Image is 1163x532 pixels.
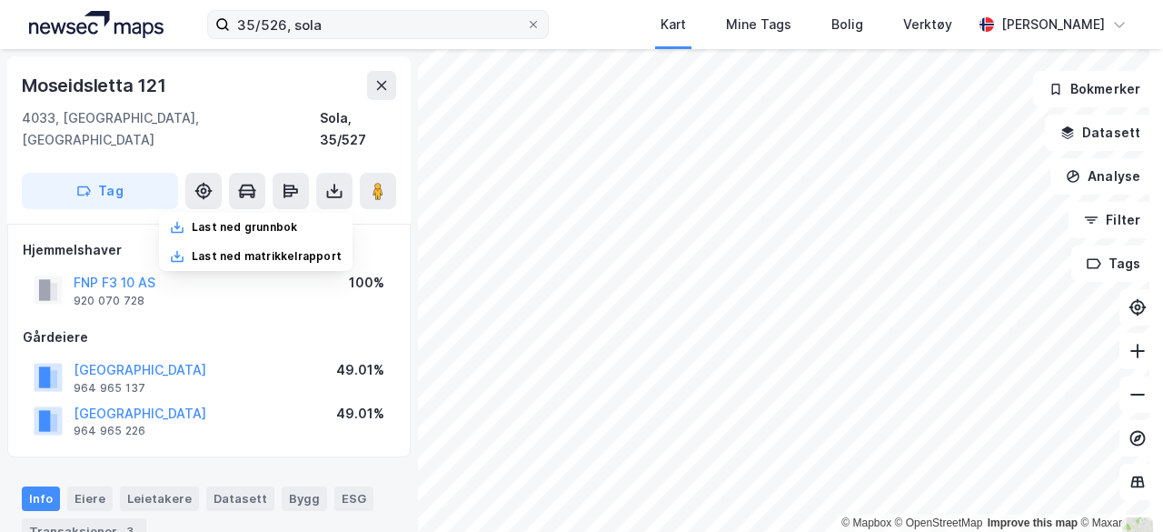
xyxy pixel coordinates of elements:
[206,487,274,510] div: Datasett
[120,487,199,510] div: Leietakere
[23,326,395,348] div: Gårdeiere
[22,71,170,100] div: Moseidsletta 121
[1001,14,1105,35] div: [PERSON_NAME]
[1071,246,1156,282] button: Tags
[74,381,145,396] div: 964 965 137
[334,487,373,510] div: ESG
[67,487,113,510] div: Eiere
[23,239,395,261] div: Hjemmelshaver
[22,173,178,209] button: Tag
[661,14,686,35] div: Kart
[22,107,320,151] div: 4033, [GEOGRAPHIC_DATA], [GEOGRAPHIC_DATA]
[988,517,1078,529] a: Improve this map
[336,359,384,381] div: 49.01%
[192,220,297,235] div: Last ned grunnbok
[726,14,791,35] div: Mine Tags
[74,424,145,438] div: 964 965 226
[1069,202,1156,238] button: Filter
[29,11,164,38] img: logo.a4113a55bc3d86da70a041830d287a7e.svg
[1072,445,1163,532] iframe: Chat Widget
[841,517,891,529] a: Mapbox
[1072,445,1163,532] div: Kontrollprogram for chat
[22,487,60,510] div: Info
[1050,158,1156,195] button: Analyse
[903,14,952,35] div: Verktøy
[1045,115,1156,151] button: Datasett
[74,294,144,308] div: 920 070 728
[1033,71,1156,107] button: Bokmerker
[336,403,384,425] div: 49.01%
[192,249,342,264] div: Last ned matrikkelrapport
[895,517,983,529] a: OpenStreetMap
[831,14,863,35] div: Bolig
[320,107,396,151] div: Sola, 35/527
[349,272,384,294] div: 100%
[230,11,526,38] input: Søk på adresse, matrikkel, gårdeiere, leietakere eller personer
[282,487,327,510] div: Bygg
